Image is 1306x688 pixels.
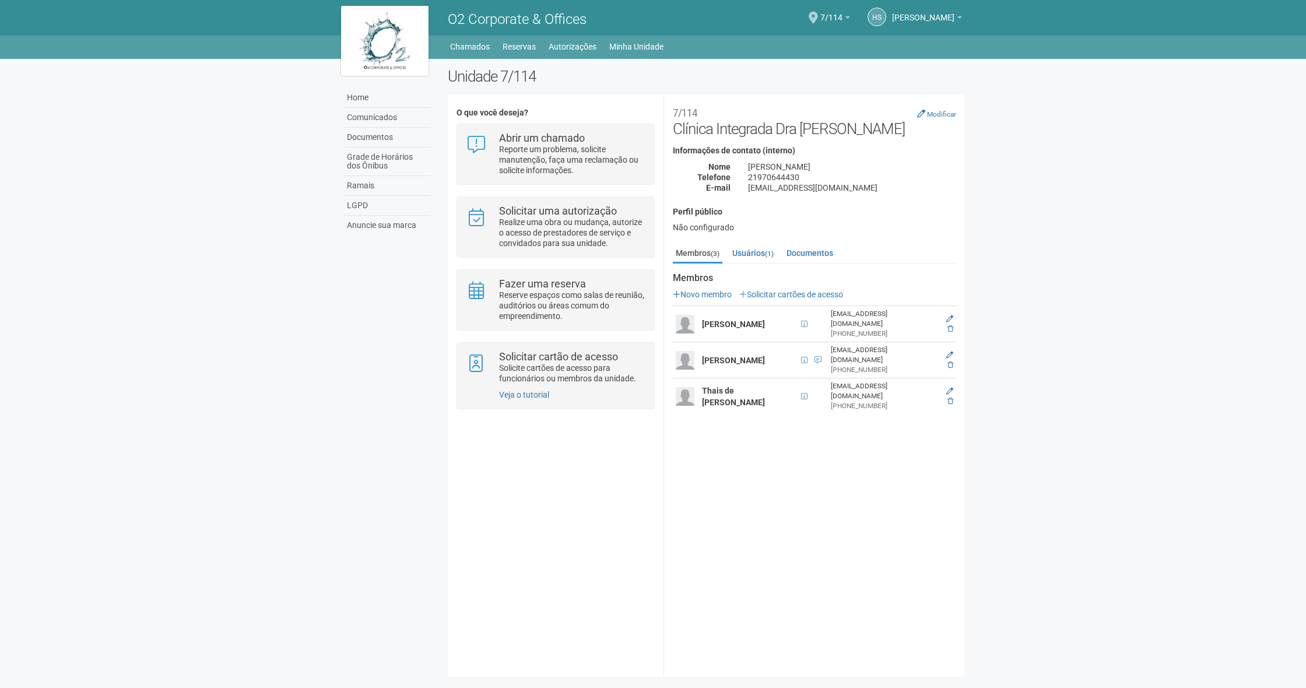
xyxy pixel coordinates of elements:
[676,387,694,406] img: user.png
[609,38,663,55] a: Minha Unidade
[448,68,965,85] h2: Unidade 7/114
[831,401,933,411] div: [PHONE_NUMBER]
[831,365,933,375] div: [PHONE_NUMBER]
[457,108,654,117] h4: O que você deseja?
[450,38,490,55] a: Chamados
[673,290,732,299] a: Novo membro
[673,222,956,233] div: Não configurado
[673,107,697,119] small: 7/114
[466,206,645,248] a: Solicitar uma autorização Realize uma obra ou mudança, autorize o acesso de prestadores de serviç...
[947,397,953,405] a: Excluir membro
[499,132,585,144] strong: Abrir um chamado
[673,208,956,216] h4: Perfil público
[702,320,765,329] strong: [PERSON_NAME]
[344,176,430,196] a: Ramais
[673,103,956,138] h2: Clínica Integrada Dra [PERSON_NAME]
[739,162,965,172] div: [PERSON_NAME]
[820,15,850,24] a: 7/114
[946,315,953,323] a: Editar membro
[831,309,933,329] div: [EMAIL_ADDRESS][DOMAIN_NAME]
[947,361,953,369] a: Excluir membro
[706,183,731,192] strong: E-mail
[676,351,694,370] img: user.png
[499,390,549,399] a: Veja o tutorial
[676,315,694,334] img: user.png
[673,273,956,283] strong: Membros
[702,356,765,365] strong: [PERSON_NAME]
[466,133,645,175] a: Abrir um chamado Reporte um problema, solicite manutenção, faça uma reclamação ou solicite inform...
[673,244,722,264] a: Membros(3)
[344,88,430,108] a: Home
[729,244,777,262] a: Usuários(1)
[344,216,430,235] a: Anuncie sua marca
[947,325,953,333] a: Excluir membro
[341,6,429,76] img: logo.jpg
[499,278,586,290] strong: Fazer uma reserva
[711,250,719,258] small: (3)
[499,290,645,321] p: Reserve espaços como salas de reunião, auditórios ou áreas comum do empreendimento.
[673,146,956,155] h4: Informações de contato (interno)
[892,15,962,24] a: [PERSON_NAME]
[831,329,933,339] div: [PHONE_NUMBER]
[697,173,731,182] strong: Telefone
[765,250,774,258] small: (1)
[702,386,765,407] strong: Thais de [PERSON_NAME]
[868,8,886,26] a: HS
[784,244,836,262] a: Documentos
[344,128,430,148] a: Documentos
[708,162,731,171] strong: Nome
[466,352,645,384] a: Solicitar cartão de acesso Solicite cartões de acesso para funcionários ou membros da unidade.
[549,38,596,55] a: Autorizações
[831,381,933,401] div: [EMAIL_ADDRESS][DOMAIN_NAME]
[892,2,954,22] span: Helen Soares de Almeida
[831,345,933,365] div: [EMAIL_ADDRESS][DOMAIN_NAME]
[499,363,645,384] p: Solicite cartões de acesso para funcionários ou membros da unidade.
[499,205,617,217] strong: Solicitar uma autorização
[739,290,843,299] a: Solicitar cartões de acesso
[499,144,645,175] p: Reporte um problema, solicite manutenção, faça uma reclamação ou solicite informações.
[739,172,965,182] div: 21970644430
[917,109,956,118] a: Modificar
[503,38,536,55] a: Reservas
[499,217,645,248] p: Realize uma obra ou mudança, autorize o acesso de prestadores de serviço e convidados para sua un...
[466,279,645,321] a: Fazer uma reserva Reserve espaços como salas de reunião, auditórios ou áreas comum do empreendime...
[820,2,842,22] span: 7/114
[946,351,953,359] a: Editar membro
[927,110,956,118] small: Modificar
[344,196,430,216] a: LGPD
[344,148,430,176] a: Grade de Horários dos Ônibus
[344,108,430,128] a: Comunicados
[499,350,618,363] strong: Solicitar cartão de acesso
[448,11,587,27] span: O2 Corporate & Offices
[946,387,953,395] a: Editar membro
[739,182,965,193] div: [EMAIL_ADDRESS][DOMAIN_NAME]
